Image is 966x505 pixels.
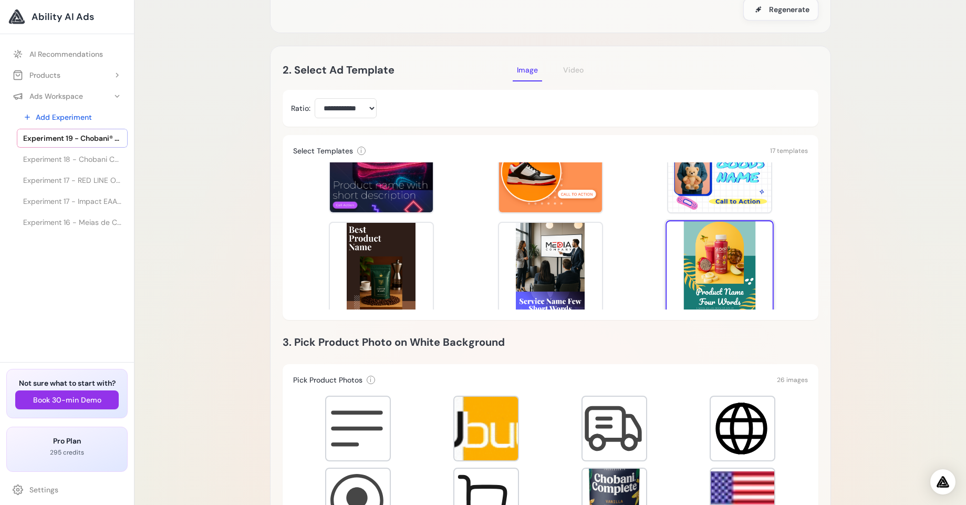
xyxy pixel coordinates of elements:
span: Ability AI Ads [32,9,94,24]
div: Open Intercom Messenger [930,469,955,494]
span: Video [563,65,584,75]
a: AI Recommendations [6,45,128,64]
h3: Pick Product Photos [293,375,362,385]
h2: 3. Pick Product Photo on White Background [283,334,818,351]
button: Products [6,66,128,85]
div: Products [13,70,60,80]
label: Ratio: [291,103,310,114]
a: Experiment 18 - Chobani Complete Mixed Berry Vanilla Protein Greek Yogurt Drink - 10 [17,150,128,169]
p: 295 credits [15,448,119,457]
span: i [370,376,371,384]
a: Settings [6,480,128,499]
h3: Not sure what to start with? [15,378,119,388]
a: Ability AI Ads [8,8,126,25]
span: Experiment 16 - Meias de Corrida Move Club da MP (1 un.) - Laranja | MYPROTEIN™ [23,217,121,228]
h3: Select Templates [293,146,353,156]
div: Ads Workspace [13,91,83,101]
button: Video [559,58,588,81]
a: Experiment 17 - Impact EAA Tablets | MYPROTEIN™ [17,192,128,211]
a: Experiment 17 - RED LINE OIL Óleo de Motor 5W30 API SN+ PROFESSIONAL-SERIES - 0,946... [17,171,128,190]
span: i [360,147,362,155]
h2: 2. Select Ad Template [283,61,513,78]
a: Experiment 16 - Meias de Corrida Move Club da MP (1 un.) - Laranja | MYPROTEIN™ [17,213,128,232]
span: Image [517,65,538,75]
button: Ads Workspace [6,87,128,106]
span: Experiment 17 - RED LINE OIL Óleo de Motor 5W30 API SN+ PROFESSIONAL-SERIES - 0,946... [23,175,121,185]
button: Image [513,58,542,81]
button: Book 30-min Demo [15,390,119,409]
span: Experiment 19 - Chobani® Complete Advanced Protein Greek Yogurt Drink - Sabor [23,133,121,143]
a: Experiment 19 - Chobani® Complete Advanced Protein Greek Yogurt Drink - Sabor [17,129,128,148]
span: Regenerate [769,4,809,15]
span: Experiment 17 - Impact EAA Tablets | MYPROTEIN™ [23,196,121,207]
span: 17 templates [770,147,808,155]
span: 26 images [777,376,808,384]
a: Add Experiment [17,108,128,127]
span: Experiment 18 - Chobani Complete Mixed Berry Vanilla Protein Greek Yogurt Drink - 10 [23,154,121,164]
h3: Pro Plan [15,436,119,446]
